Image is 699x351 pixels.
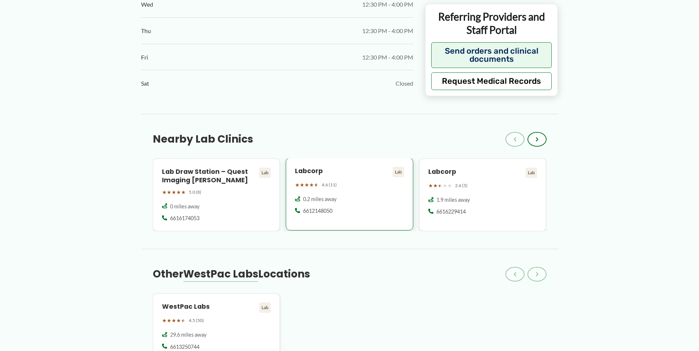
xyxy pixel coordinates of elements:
[295,180,300,190] span: ★
[295,167,390,175] h4: Labcorp
[527,267,547,282] button: ›
[393,167,404,177] div: Lab
[167,316,172,325] span: ★
[286,158,413,231] a: Labcorp Lab ★★★★★ 4.6 (11) 0.2 miles away 6612148050
[419,158,547,231] a: Labcorp Lab ★★★★★ 2.6 (5) 1.9 miles away 6616229414
[443,181,447,190] span: ★
[170,215,199,222] span: 6616174053
[303,196,336,203] span: 0.2 miles away
[527,132,547,147] button: ›
[189,188,201,196] span: 5.0 (8)
[162,316,167,325] span: ★
[514,270,516,279] span: ‹
[181,316,186,325] span: ★
[362,52,413,63] span: 12:30 PM - 4:00 PM
[314,180,319,190] span: ★
[505,267,525,282] button: ‹
[153,268,310,281] h3: Other Locations
[526,168,537,178] div: Lab
[189,316,204,325] span: 4.5 (50)
[170,331,206,339] span: 29.6 miles away
[181,187,186,197] span: ★
[514,135,516,144] span: ‹
[162,187,167,197] span: ★
[141,52,148,63] span: Fri
[303,207,332,215] span: 6612148050
[141,78,149,89] span: Sat
[431,10,552,37] p: Referring Providers and Staff Portal
[396,78,413,89] span: Closed
[536,135,538,144] span: ›
[322,181,337,189] span: 4.6 (11)
[172,187,176,197] span: ★
[362,25,413,36] span: 12:30 PM - 4:00 PM
[176,187,181,197] span: ★
[305,180,309,190] span: ★
[505,132,525,147] button: ‹
[428,181,433,190] span: ★
[176,316,181,325] span: ★
[183,267,258,281] span: WestPac Labs
[153,158,280,231] a: Lab Draw Station – Quest Imaging [PERSON_NAME] Lab ★★★★★ 5.0 (8) 0 miles away 6616174053
[300,180,305,190] span: ★
[259,302,271,313] div: Lab
[431,72,552,90] button: Request Medical Records
[170,343,199,351] span: 6613250744
[309,180,314,190] span: ★
[431,42,552,68] button: Send orders and clinical documents
[153,133,253,146] h3: Nearby Lab Clinics
[162,302,257,311] h4: WestPac Labs
[455,182,468,190] span: 2.6 (5)
[438,181,443,190] span: ★
[428,168,523,176] h4: Labcorp
[172,316,176,325] span: ★
[433,181,438,190] span: ★
[162,168,257,185] h4: Lab Draw Station – Quest Imaging [PERSON_NAME]
[536,270,538,279] span: ›
[447,181,452,190] span: ★
[167,187,172,197] span: ★
[170,203,199,210] span: 0 miles away
[436,208,466,215] span: 6616229414
[141,25,151,36] span: Thu
[436,196,470,204] span: 1.9 miles away
[259,168,271,178] div: Lab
